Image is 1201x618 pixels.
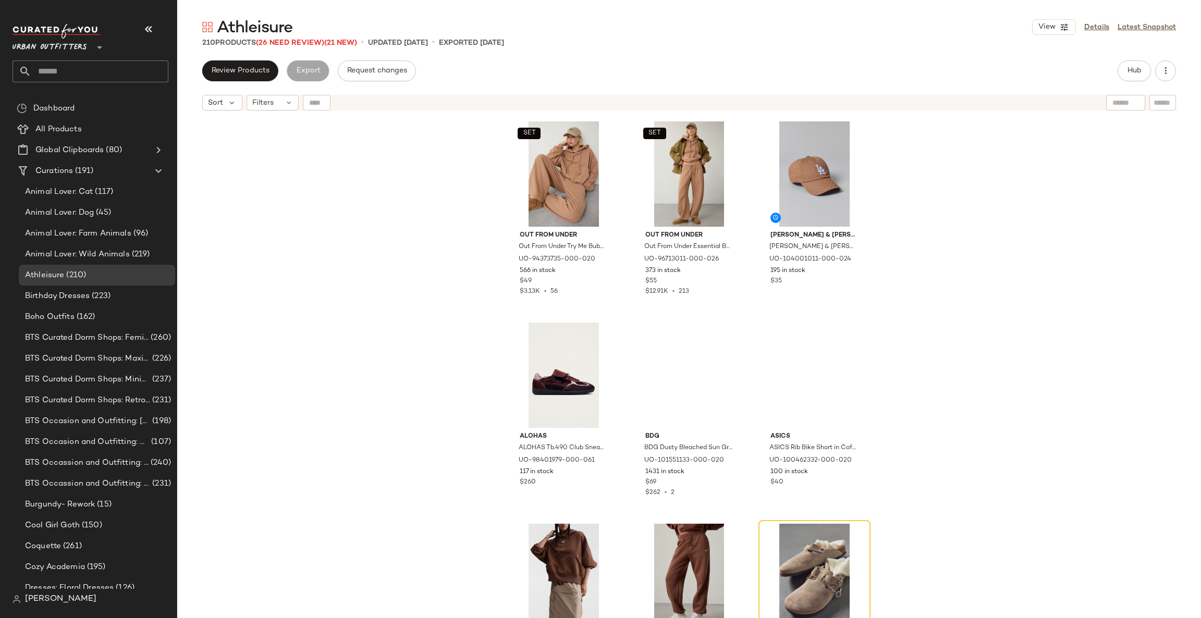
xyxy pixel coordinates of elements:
[202,38,357,48] div: Products
[33,103,75,115] span: Dashboard
[432,36,435,49] span: •
[770,478,783,487] span: $40
[520,277,532,286] span: $49
[679,288,689,295] span: 213
[25,311,75,323] span: Boho Outfits
[25,186,93,198] span: Animal Lover: Cat
[25,478,150,490] span: BTS Occassion and Outfitting: First Day Fits
[368,38,428,48] p: updated [DATE]
[25,332,149,344] span: BTS Curated Dorm Shops: Feminine
[85,561,106,573] span: (195)
[522,130,535,137] span: SET
[35,165,73,177] span: Curations
[645,467,684,477] span: 1431 in stock
[217,18,292,39] span: Athleisure
[520,467,554,477] span: 117 in stock
[1127,67,1142,75] span: Hub
[25,499,95,511] span: Burgundy- Rework
[769,456,852,465] span: UO-100462332-000-020
[643,128,666,139] button: SET
[645,231,733,240] span: Out From Under
[769,255,851,264] span: UO-104001011-000-024
[208,97,223,108] span: Sort
[25,415,150,427] span: BTS Occasion and Outfitting: [PERSON_NAME] to Party
[645,266,681,276] span: 373 in stock
[75,311,95,323] span: (162)
[1084,22,1109,33] a: Details
[80,520,102,532] span: (150)
[150,374,171,386] span: (237)
[644,443,732,453] span: BDG Dusty Bleached Sun Graphic Oversized Zip-Up Hoodie Sweatshirt in Brown, Women's at Urban Outf...
[25,249,130,261] span: Animal Lover: Wild Animals
[439,38,504,48] p: Exported [DATE]
[770,467,808,477] span: 100 in stock
[25,228,131,240] span: Animal Lover: Farm Animals
[202,39,215,47] span: 210
[1032,19,1076,35] button: View
[769,242,857,252] span: [PERSON_NAME] & [PERSON_NAME] MLB Los Angeles Dodgers Polka Dot Dad Hat in Tan, Women's at Urban ...
[645,478,656,487] span: $69
[25,582,114,594] span: Dresses: Floral Dresses
[520,231,608,240] span: Out From Under
[770,231,859,240] span: [PERSON_NAME] & [PERSON_NAME]
[202,60,278,81] button: Review Products
[252,97,274,108] span: Filters
[13,35,87,54] span: Urban Outfitters
[149,332,171,344] span: (260)
[104,144,122,156] span: (80)
[25,593,96,605] span: [PERSON_NAME]
[511,121,616,227] img: 94373735_020_b
[769,443,857,453] span: ASICS Rib Bike Short in Coffee, Women's at Urban Outfitters
[511,323,616,428] img: 98401979_061_m
[149,457,171,469] span: (240)
[114,582,134,594] span: (126)
[550,288,558,295] span: 56
[25,436,149,448] span: BTS Occasion and Outfitting: Homecoming Dresses
[13,595,21,603] img: svg%3e
[13,24,101,39] img: cfy_white_logo.C9jOOHJF.svg
[95,499,112,511] span: (15)
[25,457,149,469] span: BTS Occassion and Outfitting: Campus Lounge
[520,266,556,276] span: 566 in stock
[131,228,149,240] span: (96)
[150,415,171,427] span: (198)
[94,207,111,219] span: (45)
[338,60,416,81] button: Request changes
[519,443,607,453] span: ALOHAS Tb.490 Club Sneaker in [GEOGRAPHIC_DATA], Women's at Urban Outfitters
[25,290,90,302] span: Birthday Dresses
[25,374,150,386] span: BTS Curated Dorm Shops: Minimalist
[645,288,668,295] span: $12.91K
[668,288,679,295] span: •
[518,128,541,139] button: SET
[25,520,80,532] span: Cool Girl Goth
[660,489,671,496] span: •
[520,432,608,441] span: ALOHAS
[645,432,733,441] span: BDG
[25,207,94,219] span: Animal Lover: Dog
[519,242,607,252] span: Out From Under Try Me Bubble Hoodie Sweatshirt in Cinnamon Swirl, Women's at Urban Outfitters
[25,353,150,365] span: BTS Curated Dorm Shops: Maximalist
[770,432,859,441] span: ASICS
[347,67,407,75] span: Request changes
[520,288,540,295] span: $3.13K
[25,561,85,573] span: Cozy Academia
[25,269,64,281] span: Athleisure
[150,478,171,490] span: (231)
[770,266,805,276] span: 195 in stock
[645,277,657,286] span: $55
[149,436,171,448] span: (107)
[648,130,661,137] span: SET
[645,489,660,496] span: $262
[361,36,364,49] span: •
[64,269,86,281] span: (210)
[644,242,732,252] span: Out From Under Essential Barrel Leg Full Length Sweatpant in Cinnamon Swirl, Women's at Urban Out...
[256,39,324,47] span: (26 Need Review)
[61,540,82,552] span: (261)
[25,394,150,406] span: BTS Curated Dorm Shops: Retro+ Boho
[519,456,595,465] span: UO-98401979-000-061
[1118,60,1151,81] button: Hub
[35,123,82,135] span: All Products
[540,288,550,295] span: •
[93,186,113,198] span: (117)
[25,540,61,552] span: Coquette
